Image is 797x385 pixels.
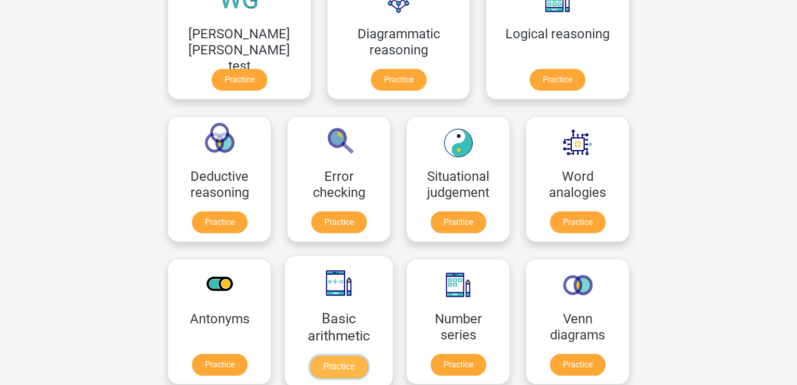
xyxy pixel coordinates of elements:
a: Practice [212,69,267,91]
a: Practice [431,354,486,376]
a: Practice [192,211,248,233]
a: Practice [431,211,486,233]
a: Practice [530,69,585,91]
a: Practice [550,211,606,233]
a: Practice [371,69,427,91]
a: Practice [550,354,606,376]
a: Practice [310,355,368,378]
a: Practice [311,211,367,233]
a: Practice [192,354,248,376]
